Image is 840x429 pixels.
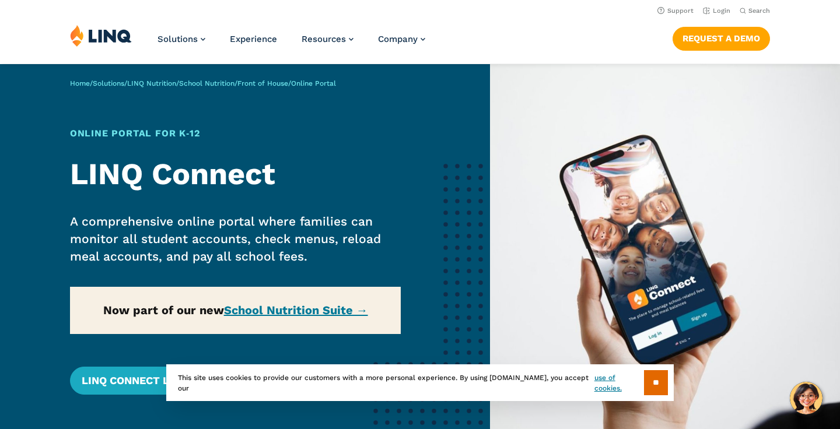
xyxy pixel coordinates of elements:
[70,24,132,47] img: LINQ | K‑12 Software
[748,7,770,15] span: Search
[703,7,730,15] a: Login
[790,382,822,414] button: Hello, have a question? Let’s chat.
[70,156,275,192] strong: LINQ Connect
[103,303,368,317] strong: Now part of our new
[594,372,644,393] a: use of cookies.
[302,34,346,44] span: Resources
[157,34,198,44] span: Solutions
[93,79,124,87] a: Solutions
[70,126,401,140] h1: Online Portal for K‑12
[157,24,425,63] nav: Primary Navigation
[673,24,770,50] nav: Button Navigation
[302,34,353,44] a: Resources
[179,79,235,87] a: School Nutrition
[237,79,288,87] a: Front of House
[657,7,694,15] a: Support
[291,79,336,87] span: Online Portal
[157,34,205,44] a: Solutions
[673,27,770,50] a: Request a Demo
[70,213,401,265] p: A comprehensive online portal where families can monitor all student accounts, check menus, reloa...
[166,364,674,401] div: This site uses cookies to provide our customers with a more personal experience. By using [DOMAIN...
[378,34,425,44] a: Company
[127,79,176,87] a: LINQ Nutrition
[70,367,220,395] a: LINQ Connect Login
[230,34,277,44] a: Experience
[70,79,90,87] a: Home
[70,79,336,87] span: / / / / /
[740,6,770,15] button: Open Search Bar
[378,34,418,44] span: Company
